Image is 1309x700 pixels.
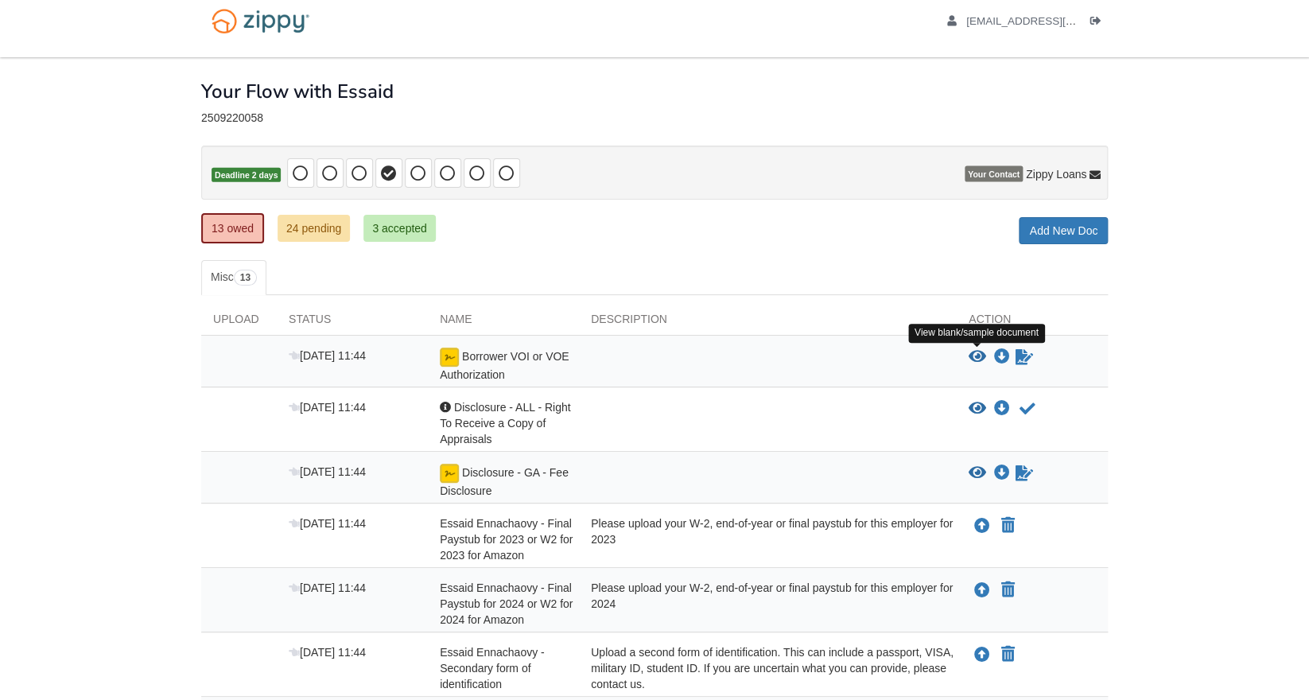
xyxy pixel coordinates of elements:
[363,215,436,242] a: 3 accepted
[212,168,281,183] span: Deadline 2 days
[947,15,1148,31] a: edit profile
[289,349,366,362] span: [DATE] 11:44
[289,401,366,414] span: [DATE] 11:44
[201,1,320,41] img: Logo
[969,401,986,417] button: View Disclosure - ALL - Right To Receive a Copy of Appraisals
[440,350,569,381] span: Borrower VOI or VOE Authorization
[289,465,366,478] span: [DATE] 11:44
[440,466,569,497] span: Disclosure - GA - Fee Disclosure
[1018,399,1037,418] button: Acknowledge receipt of document
[1000,581,1016,600] button: Declare Essaid Ennachaovy - Final Paystub for 2024 or W2 for 2024 for Amazon not applicable
[994,402,1010,415] a: Download Disclosure - ALL - Right To Receive a Copy of Appraisals
[440,517,573,562] span: Essaid Ennachaovy - Final Paystub for 2023 or W2 for 2023 for Amazon
[579,311,957,335] div: Description
[234,270,257,286] span: 13
[973,515,992,536] button: Upload Essaid Ennachaovy - Final Paystub for 2023 or W2 for 2023 for Amazon
[965,166,1023,182] span: Your Contact
[1014,348,1035,367] a: Sign Form
[428,311,579,335] div: Name
[440,401,570,445] span: Disclosure - ALL - Right To Receive a Copy of Appraisals
[579,515,957,563] div: Please upload your W-2, end-of-year or final paystub for this employer for 2023
[973,644,992,665] button: Upload Essaid Ennachaovy - Secondary form of identification
[201,81,394,102] h1: Your Flow with Essaid
[201,311,277,335] div: Upload
[201,260,266,295] a: Misc
[957,311,1108,335] div: Action
[289,646,366,659] span: [DATE] 11:44
[1014,464,1035,483] a: Sign Form
[994,351,1010,364] a: Download Borrower VOI or VOE Authorization
[969,465,986,481] button: View Disclosure - GA - Fee Disclosure
[994,467,1010,480] a: Download Disclosure - GA - Fee Disclosure
[1000,645,1016,664] button: Declare Essaid Ennachaovy - Secondary form of identification not applicable
[973,580,992,601] button: Upload Essaid Ennachaovy - Final Paystub for 2024 or W2 for 2024 for Amazon
[969,349,986,365] button: View Borrower VOI or VOE Authorization
[1019,217,1108,244] a: Add New Doc
[289,517,366,530] span: [DATE] 11:44
[579,644,957,692] div: Upload a second form of identification. This can include a passport, VISA, military ID, student I...
[278,215,350,242] a: 24 pending
[440,646,545,690] span: Essaid Ennachaovy - Secondary form of identification
[201,213,264,243] a: 13 owed
[277,311,428,335] div: Status
[1090,15,1108,31] a: Log out
[1026,166,1086,182] span: Zippy Loans
[440,348,459,367] img: Ready for you to esign
[579,580,957,628] div: Please upload your W-2, end-of-year or final paystub for this employer for 2024
[1000,516,1016,535] button: Declare Essaid Ennachaovy - Final Paystub for 2023 or W2 for 2023 for Amazon not applicable
[440,581,573,626] span: Essaid Ennachaovy - Final Paystub for 2024 or W2 for 2024 for Amazon
[201,111,1108,125] div: 2509220058
[908,324,1045,342] div: View blank/sample document
[440,464,459,483] img: Ready for you to esign
[289,581,366,594] span: [DATE] 11:44
[966,15,1148,27] span: mrperrymanj@gmail.com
